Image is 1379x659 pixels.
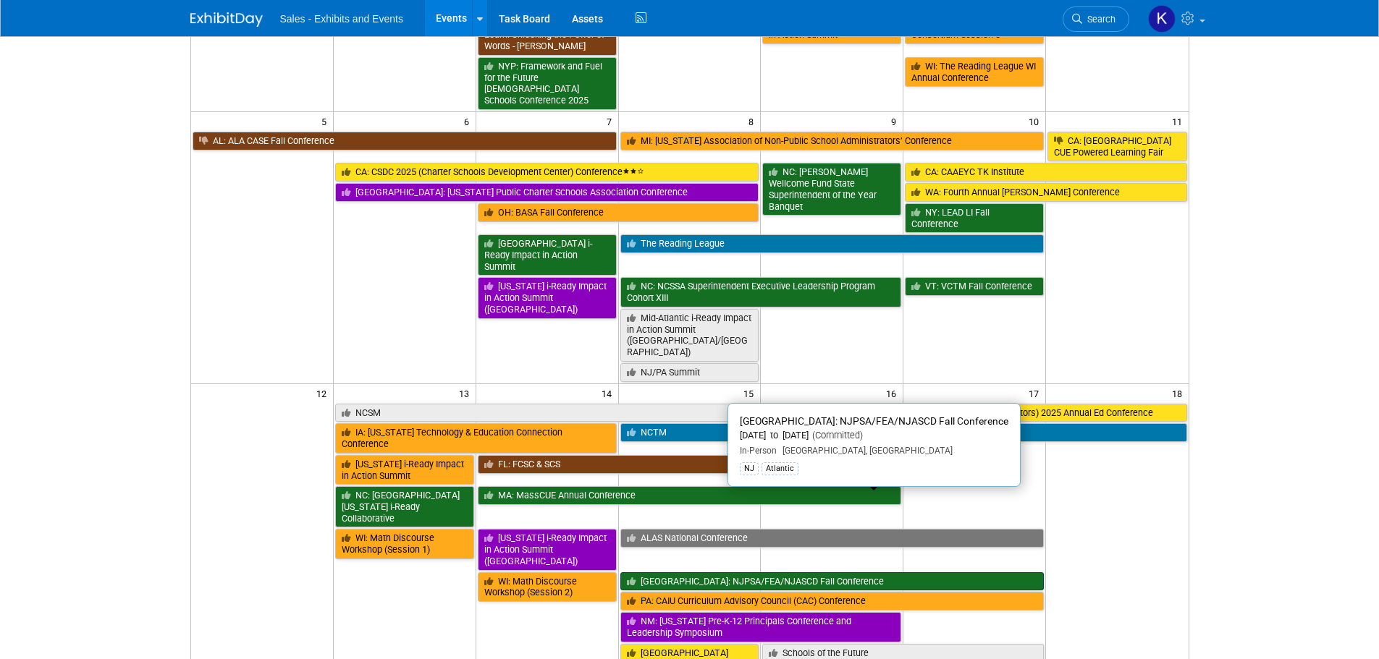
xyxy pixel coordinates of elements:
span: 9 [890,112,903,130]
div: NJ [740,462,759,475]
a: [US_STATE] i-Ready Impact in Action Summit [335,455,474,485]
div: Atlantic [762,462,798,475]
img: ExhibitDay [190,12,263,27]
a: The Reading League [620,234,1045,253]
a: CA: [GEOGRAPHIC_DATA] CUE Powered Learning Fair [1047,132,1186,161]
a: IA: [US_STATE] Technology & Education Connection Conference [335,423,617,453]
span: (Committed) [809,430,863,441]
a: [GEOGRAPHIC_DATA] i-Ready Impact in Action Summit [478,234,617,276]
a: NJ/PA Summit [620,363,759,382]
span: 5 [320,112,333,130]
span: 13 [457,384,476,402]
span: Search [1082,14,1116,25]
a: ALAS National Conference [620,529,1045,548]
a: NC: [GEOGRAPHIC_DATA][US_STATE] i-Ready Collaborative [335,486,474,527]
img: Kara Haven [1148,5,1176,33]
a: WA: Fourth Annual [PERSON_NAME] Conference [905,183,1186,202]
a: NCTM [620,423,1187,442]
a: [US_STATE] i-Ready Impact in Action Summit ([GEOGRAPHIC_DATA]) [478,277,617,318]
span: 16 [885,384,903,402]
span: [GEOGRAPHIC_DATA]: NJPSA/FEA/NJASCD Fall Conference [740,415,1008,427]
a: VT: VCTM Fall Conference [905,277,1044,296]
span: 7 [605,112,618,130]
a: WI: The Reading League WI Annual Conference [905,57,1044,87]
span: [GEOGRAPHIC_DATA], [GEOGRAPHIC_DATA] [777,446,953,456]
a: CA: CAAEYC TK Institute [905,163,1186,182]
a: PA: CAIU Curriculum Advisory Council (CAC) Conference [620,592,1045,611]
span: Sales - Exhibits and Events [280,13,403,25]
a: WI: Math Discourse Workshop (Session 2) [478,572,617,602]
a: NCSM [335,404,759,422]
a: MA: MassCUE Annual Conference [478,486,902,505]
a: NC: NCSSA Superintendent Executive Leadership Program Cohort XIII [620,277,902,307]
span: 6 [463,112,476,130]
a: NM: [US_STATE] Pre-K-12 Principals Conference and Leadership Symposium [620,612,902,642]
a: NYP: Framework and Fuel for the Future [DEMOGRAPHIC_DATA] Schools Conference 2025 [478,57,617,110]
a: [GEOGRAPHIC_DATA]: [US_STATE] Public Charter Schools Association Conference [335,183,759,202]
span: 18 [1171,384,1189,402]
span: In-Person [740,446,777,456]
span: 11 [1171,112,1189,130]
span: 15 [742,384,760,402]
a: [GEOGRAPHIC_DATA]: NJPSA/FEA/NJASCD Fall Conference [620,572,1045,591]
a: [US_STATE] i-Ready Impact in Action Summit ([GEOGRAPHIC_DATA]) [478,529,617,570]
span: 14 [600,384,618,402]
a: Search [1063,7,1129,32]
a: Mid-Atlantic i-Ready Impact in Action Summit ([GEOGRAPHIC_DATA]/[GEOGRAPHIC_DATA]) [620,309,759,362]
span: 8 [747,112,760,130]
span: 12 [315,384,333,402]
a: OH: BASA Fall Conference [478,203,759,222]
a: CA: CSDC 2025 (Charter Schools Development Center) Conference [335,163,759,182]
span: 17 [1027,384,1045,402]
a: NC: [PERSON_NAME] Wellcome Fund State Superintendent of the Year Banquet [762,163,901,216]
a: MI: [US_STATE] Association of Non-Public School Administrators’ Conference [620,132,1045,150]
div: [DATE] to [DATE] [740,430,1008,442]
a: FL: FCSC & SCS [478,455,902,474]
a: WI: Math Discourse Workshop (Session 1) [335,529,474,558]
span: 10 [1027,112,1045,130]
a: AL: ALA CASE Fall Conference [193,132,617,150]
a: NY: LEAD LI Fall Conference [905,203,1044,233]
